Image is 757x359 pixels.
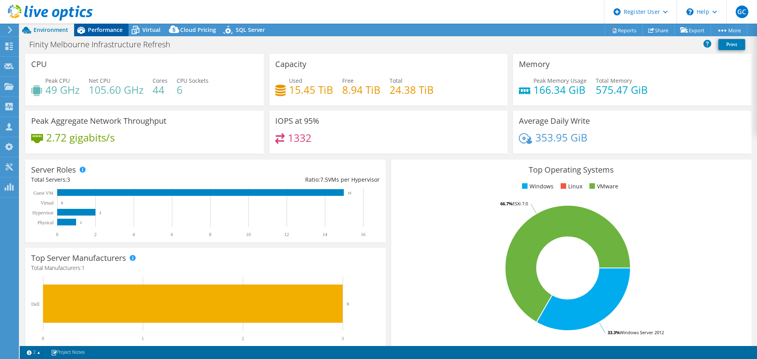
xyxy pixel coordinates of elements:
[361,232,365,237] text: 16
[34,26,68,33] span: Environment
[31,60,47,69] h3: CPU
[177,86,209,94] h4: 6
[45,348,90,357] a: Project Notes
[26,40,183,49] h1: Finity Melbourne Infrastructure Refresh
[132,232,135,237] text: 4
[520,182,554,191] li: Windows
[533,77,587,84] span: Peak Memory Usage
[236,26,265,33] span: SQL Server
[61,201,63,205] text: 0
[31,117,166,125] h3: Peak Aggregate Network Throughput
[519,60,550,69] h3: Memory
[242,336,244,341] text: 2
[513,201,528,206] tspan: ESXi 7.0
[45,86,80,94] h4: 49 GHz
[34,190,53,196] text: Guest VM
[153,86,168,94] h4: 44
[89,86,144,94] h4: 105.60 GHz
[390,86,434,94] h4: 24.38 TiB
[42,336,44,341] text: 0
[80,221,82,225] text: 1
[605,24,643,36] a: Reports
[31,254,126,262] h3: Top Server Manufacturers
[348,191,352,195] text: 15
[37,220,54,225] text: Physical
[535,133,587,142] h4: 353.95 GiB
[88,26,123,33] span: Performance
[289,86,333,94] h4: 15.45 TiB
[31,264,380,272] h4: Total Manufacturers:
[642,24,675,36] a: Share
[500,201,513,206] tspan: 66.7%
[341,336,344,341] text: 3
[82,264,85,272] span: 1
[710,24,747,36] a: More
[347,301,349,306] text: 3
[342,86,380,94] h4: 8.94 TiB
[519,117,590,125] h3: Average Daily Write
[171,232,173,237] text: 6
[41,200,54,206] text: Virtual
[142,336,144,341] text: 1
[596,77,632,84] span: Total Memory
[559,182,582,191] li: Linux
[99,211,101,215] text: 2
[180,26,216,33] span: Cloud Pricing
[153,77,168,84] span: Cores
[31,175,205,184] div: Total Servers:
[390,77,403,84] span: Total
[209,232,211,237] text: 8
[718,39,745,50] a: Print
[596,86,648,94] h4: 575.47 GiB
[275,117,319,125] h3: IOPS at 95%
[674,24,711,36] a: Export
[89,77,110,84] span: Net CPU
[533,86,587,94] h4: 166.34 GiB
[246,232,251,237] text: 10
[323,232,327,237] text: 14
[142,26,160,33] span: Virtual
[289,77,302,84] span: Used
[587,182,618,191] li: VMware
[284,232,289,237] text: 12
[397,166,746,174] h3: Top Operating Systems
[94,232,97,237] text: 2
[46,133,115,142] h4: 2.72 gigabits/s
[177,77,209,84] span: CPU Sockets
[67,176,70,183] span: 3
[320,176,328,183] span: 7.5
[288,134,311,142] h4: 1332
[275,60,306,69] h3: Capacity
[736,6,748,18] span: GC
[45,77,70,84] span: Peak CPU
[21,348,46,357] a: 2
[620,329,664,335] tspan: Windows Server 2012
[205,175,380,184] div: Ratio: VMs per Hypervisor
[686,8,694,15] svg: \n
[342,77,354,84] span: Free
[31,301,39,307] text: Dell
[31,166,76,174] h3: Server Roles
[56,232,58,237] text: 0
[608,329,620,335] tspan: 33.3%
[32,210,54,216] text: Hypervisor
